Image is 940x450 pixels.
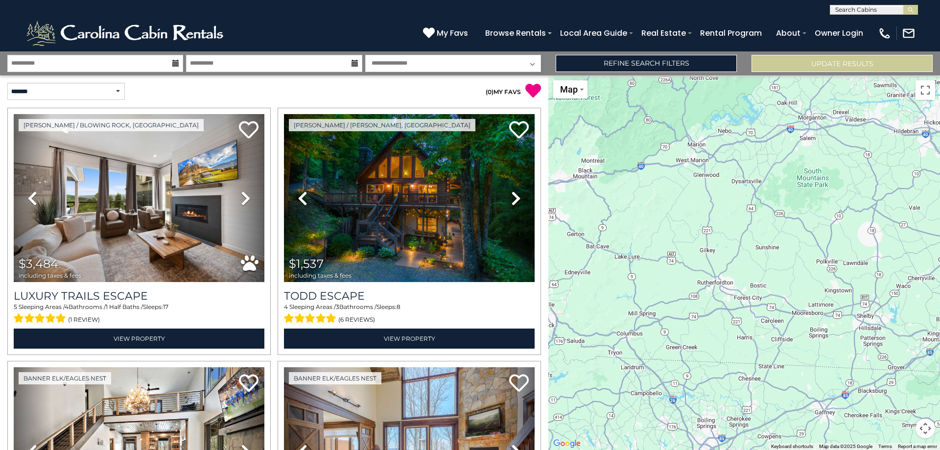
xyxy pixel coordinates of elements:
a: View Property [284,329,535,349]
a: Banner Elk/Eagles Nest [289,372,381,384]
a: [PERSON_NAME] / Blowing Rock, [GEOGRAPHIC_DATA] [19,119,204,131]
button: Toggle fullscreen view [916,80,935,100]
img: thumbnail_168627805.jpeg [284,114,535,282]
span: $3,484 [19,257,58,271]
a: Browse Rentals [480,24,551,42]
span: Map data ©2025 Google [819,444,872,449]
a: Local Area Guide [555,24,632,42]
a: Todd Escape [284,289,535,303]
a: Add to favorites [239,373,258,394]
a: View Property [14,329,264,349]
a: Refine Search Filters [556,55,737,72]
button: Map camera controls [916,419,935,438]
a: Terms [878,444,892,449]
span: 17 [163,303,168,310]
span: (6 reviews) [338,313,375,326]
span: (1 review) [68,313,100,326]
a: Open this area in Google Maps (opens a new window) [551,437,583,450]
a: Add to favorites [239,120,258,141]
span: including taxes & fees [289,272,352,279]
a: Banner Elk/Eagles Nest [19,372,111,384]
span: My Favs [437,27,468,39]
span: 4 [65,303,69,310]
a: Owner Login [810,24,868,42]
span: 5 [14,303,17,310]
span: Map [560,84,578,95]
a: Add to favorites [509,373,529,394]
button: Change map style [553,80,587,98]
span: 4 [284,303,288,310]
a: Report a map error [898,444,937,449]
div: Sleeping Areas / Bathrooms / Sleeps: [284,303,535,326]
img: phone-regular-white.png [878,26,892,40]
a: Luxury Trails Escape [14,289,264,303]
a: Rental Program [695,24,767,42]
span: 0 [488,88,492,95]
a: About [771,24,805,42]
span: 3 [336,303,339,310]
span: including taxes & fees [19,272,81,279]
span: 8 [397,303,400,310]
a: Real Estate [636,24,691,42]
a: [PERSON_NAME] / [PERSON_NAME], [GEOGRAPHIC_DATA] [289,119,475,131]
a: (0)MY FAVS [486,88,521,95]
img: White-1-2.png [24,19,228,48]
img: Google [551,437,583,450]
img: thumbnail_168695581.jpeg [14,114,264,282]
span: ( ) [486,88,493,95]
button: Keyboard shortcuts [771,443,813,450]
button: Update Results [752,55,933,72]
div: Sleeping Areas / Bathrooms / Sleeps: [14,303,264,326]
img: mail-regular-white.png [902,26,916,40]
span: 1 Half Baths / [106,303,143,310]
span: $1,537 [289,257,324,271]
a: My Favs [423,27,470,40]
a: Add to favorites [509,120,529,141]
